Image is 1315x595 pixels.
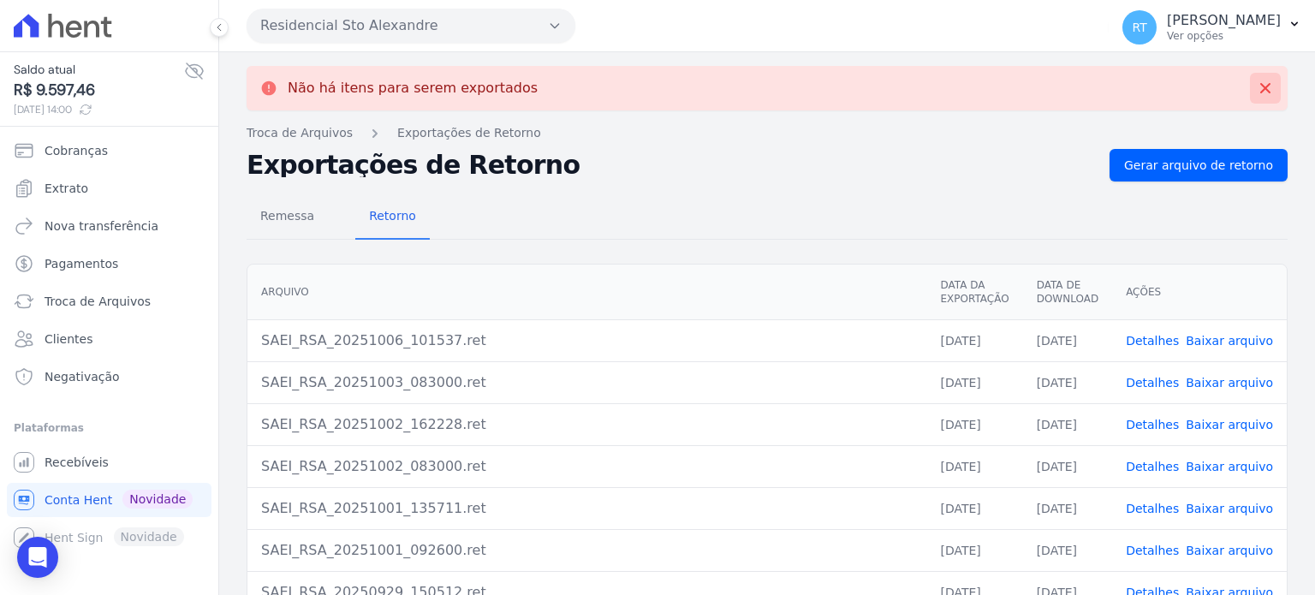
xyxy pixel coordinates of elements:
[261,372,913,393] div: SAEI_RSA_20251003_083000.ret
[1167,12,1281,29] p: [PERSON_NAME]
[14,418,205,438] div: Plataformas
[1124,157,1273,174] span: Gerar arquivo de retorno
[45,293,151,310] span: Troca de Arquivos
[45,330,92,348] span: Clientes
[7,445,211,479] a: Recebíveis
[1023,319,1112,361] td: [DATE]
[14,79,184,102] span: R$ 9.597,46
[926,265,1022,320] th: Data da Exportação
[247,265,926,320] th: Arquivo
[926,529,1022,571] td: [DATE]
[1186,460,1273,473] a: Baixar arquivo
[7,171,211,205] a: Extrato
[1110,149,1288,181] a: Gerar arquivo de retorno
[1186,544,1273,557] a: Baixar arquivo
[926,319,1022,361] td: [DATE]
[1126,460,1179,473] a: Detalhes
[261,498,913,519] div: SAEI_RSA_20251001_135711.ret
[1023,529,1112,571] td: [DATE]
[247,124,353,142] a: Troca de Arquivos
[1186,418,1273,431] a: Baixar arquivo
[1023,487,1112,529] td: [DATE]
[261,330,913,351] div: SAEI_RSA_20251006_101537.ret
[7,322,211,356] a: Clientes
[7,134,211,168] a: Cobranças
[1023,445,1112,487] td: [DATE]
[1023,403,1112,445] td: [DATE]
[926,445,1022,487] td: [DATE]
[7,483,211,517] a: Conta Hent Novidade
[247,153,1096,177] h2: Exportações de Retorno
[926,403,1022,445] td: [DATE]
[1109,3,1315,51] button: RT [PERSON_NAME] Ver opções
[1186,502,1273,515] a: Baixar arquivo
[45,255,118,272] span: Pagamentos
[247,195,328,240] a: Remessa
[1167,29,1281,43] p: Ver opções
[1023,361,1112,403] td: [DATE]
[261,540,913,561] div: SAEI_RSA_20251001_092600.ret
[397,124,541,142] a: Exportações de Retorno
[288,80,538,97] p: Não há itens para serem exportados
[359,199,426,233] span: Retorno
[1126,544,1179,557] a: Detalhes
[45,368,120,385] span: Negativação
[45,142,108,159] span: Cobranças
[261,414,913,435] div: SAEI_RSA_20251002_162228.ret
[45,217,158,235] span: Nova transferência
[1186,334,1273,348] a: Baixar arquivo
[17,537,58,578] div: Open Intercom Messenger
[122,490,193,509] span: Novidade
[926,361,1022,403] td: [DATE]
[250,199,324,233] span: Remessa
[1112,265,1287,320] th: Ações
[7,209,211,243] a: Nova transferência
[45,180,88,197] span: Extrato
[1126,334,1179,348] a: Detalhes
[1186,376,1273,390] a: Baixar arquivo
[247,124,1288,142] nav: Breadcrumb
[1126,376,1179,390] a: Detalhes
[247,9,575,43] button: Residencial Sto Alexandre
[7,284,211,318] a: Troca de Arquivos
[1126,502,1179,515] a: Detalhes
[14,134,205,555] nav: Sidebar
[14,102,184,117] span: [DATE] 14:00
[14,61,184,79] span: Saldo atual
[7,360,211,394] a: Negativação
[1023,265,1112,320] th: Data de Download
[45,454,109,471] span: Recebíveis
[261,456,913,477] div: SAEI_RSA_20251002_083000.ret
[926,487,1022,529] td: [DATE]
[355,195,430,240] a: Retorno
[7,247,211,281] a: Pagamentos
[1132,21,1146,33] span: RT
[1126,418,1179,431] a: Detalhes
[45,491,112,509] span: Conta Hent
